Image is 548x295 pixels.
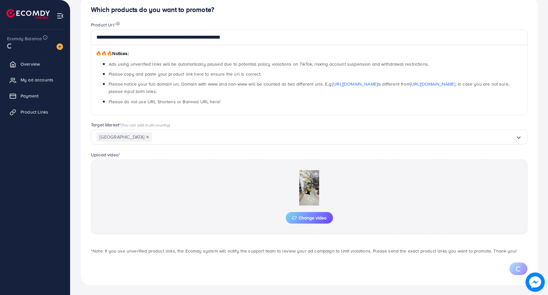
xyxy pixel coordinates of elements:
span: Ads using unverified links will be automatically paused due to potential policy violations on Tik... [109,61,429,67]
label: Upload video [91,152,120,158]
img: image [57,43,63,50]
span: My ad accounts [21,77,53,83]
img: image [116,22,120,26]
label: Target Market [91,122,170,128]
span: Please do not use URL Shortens or Banned URL here! [109,98,220,105]
img: logo [6,9,50,19]
button: Change video [286,212,333,224]
span: Please notice your full domain url. Domain with www and non-www will be counted as two different ... [109,81,509,95]
span: Change video [292,216,327,220]
span: (You can add multi-country) [121,122,170,128]
a: [URL][DOMAIN_NAME] [410,81,455,87]
img: Preview Image [277,170,341,206]
span: 🔥🔥🔥 [96,50,112,57]
span: Overview [21,61,40,67]
a: Product Links [5,106,65,118]
a: My ad accounts [5,73,65,86]
input: Search for option [152,132,516,142]
span: Please copy and paste your product link here to ensure the url is correct. [109,71,261,77]
span: Notices: [96,50,129,57]
div: Search for option [91,130,527,145]
label: Product Url [91,22,120,28]
span: [GEOGRAPHIC_DATA] [96,132,152,142]
span: Product Links [21,109,48,115]
img: menu [57,12,64,20]
img: image [526,272,545,292]
span: Payment [21,93,39,99]
p: *Note: If you use unverified product links, the Ecomdy system will notify the support team to rev... [91,247,527,255]
span: Ecomdy Balance [7,35,42,42]
button: Deselect Pakistan [146,135,149,139]
a: Payment [5,89,65,102]
a: [URL][DOMAIN_NAME] [332,81,378,87]
a: Overview [5,58,65,70]
h4: Which products do you want to promote? [91,6,527,14]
